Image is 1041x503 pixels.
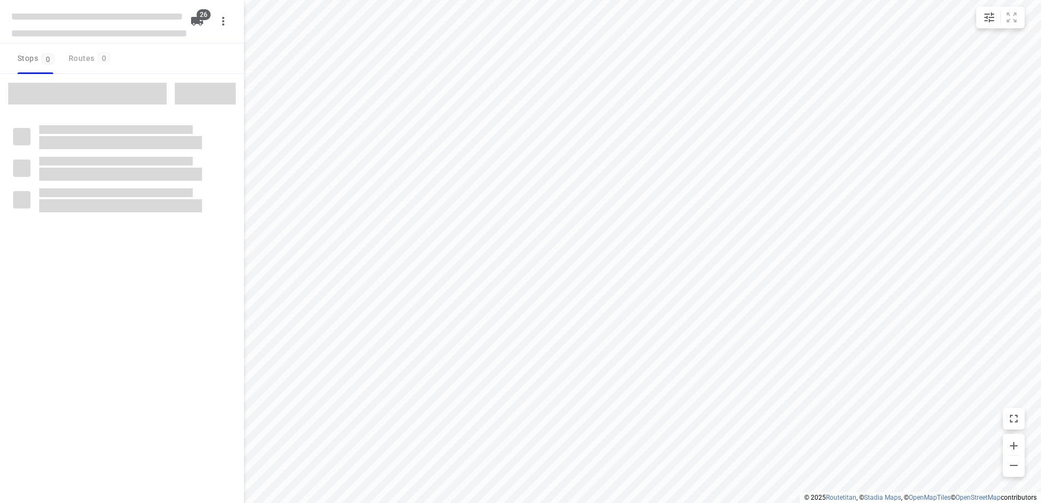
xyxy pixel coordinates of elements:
[978,7,1000,28] button: Map settings
[804,494,1037,501] li: © 2025 , © , © © contributors
[826,494,856,501] a: Routetitan
[976,7,1025,28] div: small contained button group
[956,494,1001,501] a: OpenStreetMap
[864,494,901,501] a: Stadia Maps
[909,494,951,501] a: OpenMapTiles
